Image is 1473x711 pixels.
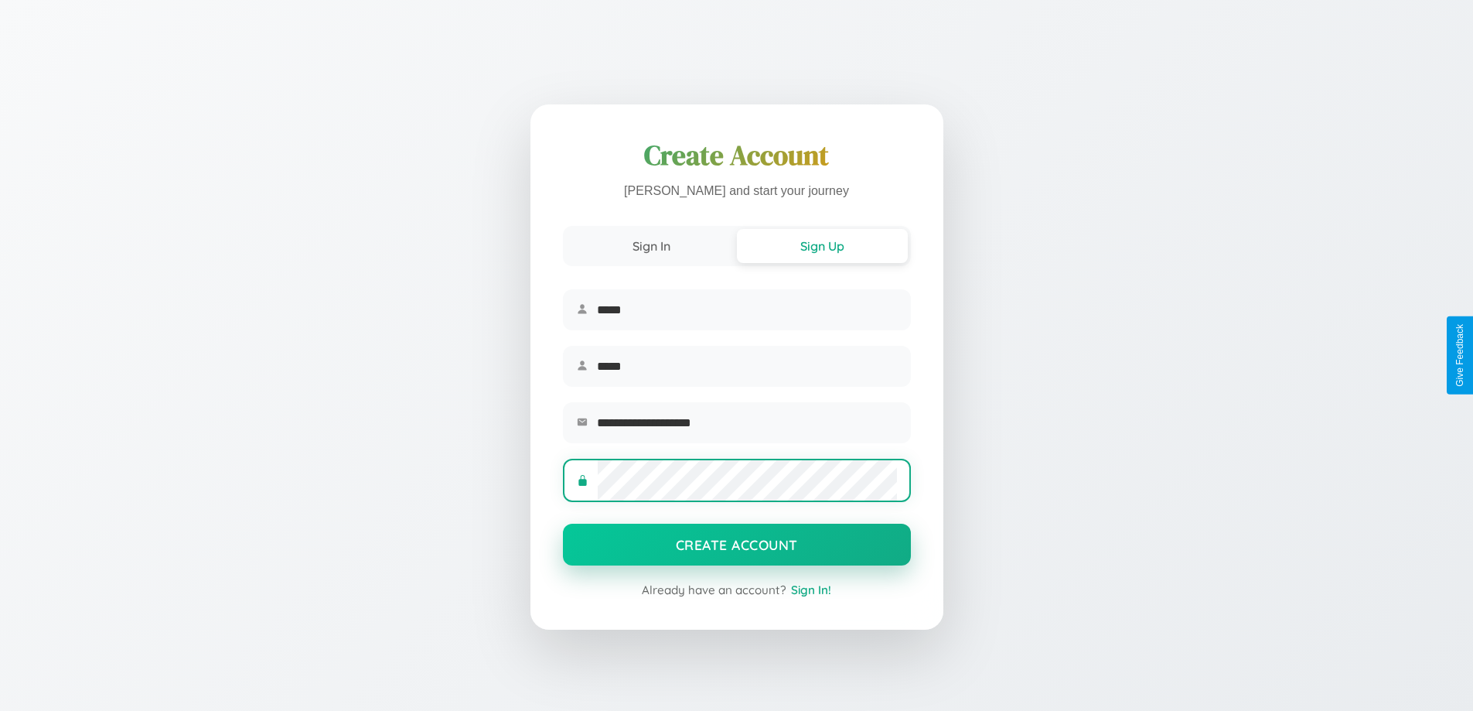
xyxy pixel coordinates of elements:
[737,229,908,263] button: Sign Up
[563,137,911,174] h1: Create Account
[791,583,831,597] span: Sign In!
[566,229,737,263] button: Sign In
[563,180,911,203] p: [PERSON_NAME] and start your journey
[563,524,911,566] button: Create Account
[1454,324,1465,387] div: Give Feedback
[563,583,911,597] div: Already have an account?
